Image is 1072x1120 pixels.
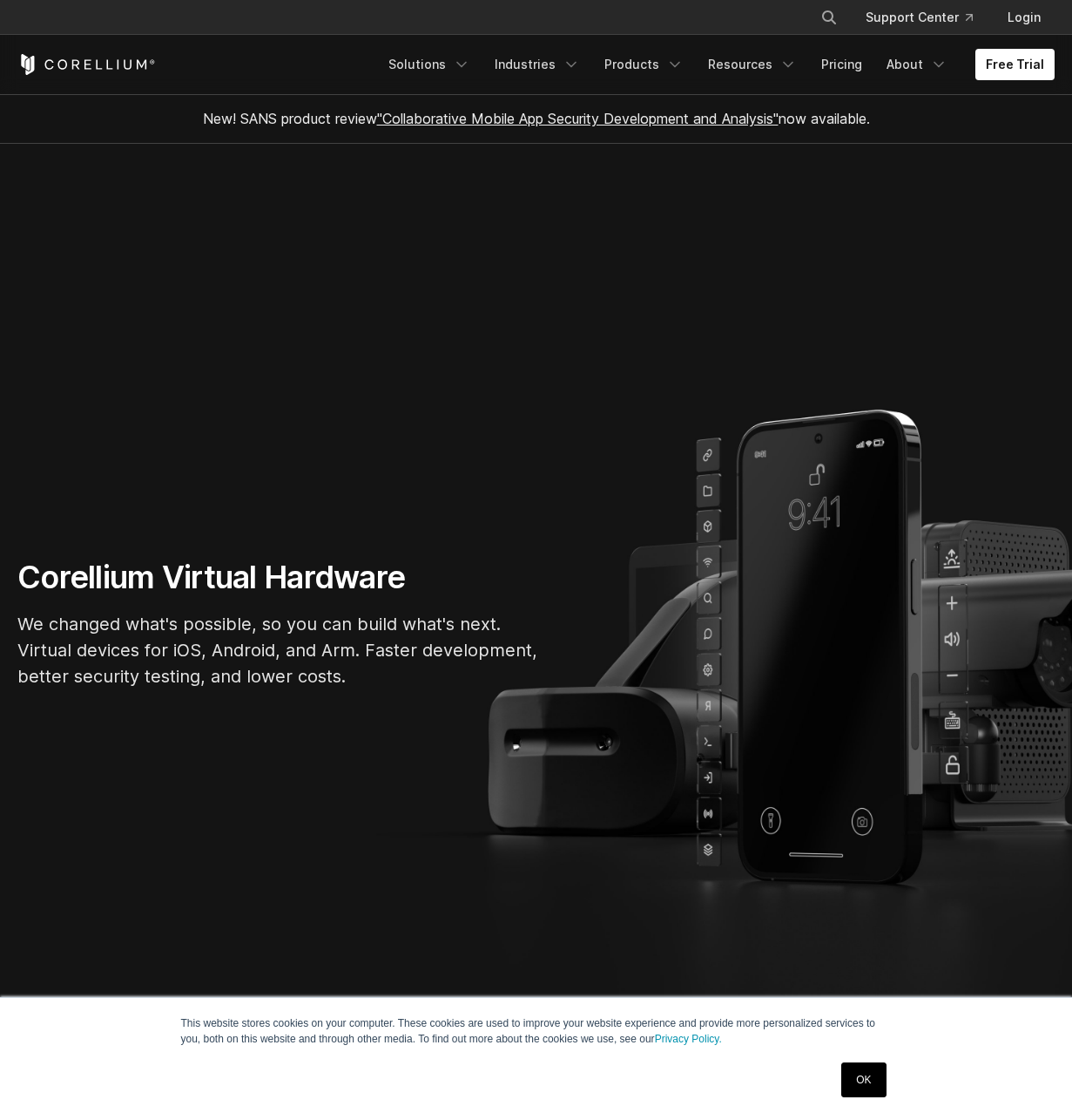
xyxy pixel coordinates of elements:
a: Corellium Home [17,54,156,75]
a: Resources [698,49,807,80]
div: Navigation Menu [378,49,1055,80]
a: "Collaborative Mobile App Security Development and Analysis" [377,110,779,127]
a: Privacy Policy. [655,1033,722,1045]
a: Free Trial [975,49,1055,80]
span: New! SANS product review now available. [203,110,870,127]
a: Industries [484,49,590,80]
a: Pricing [811,49,873,80]
div: Navigation Menu [799,2,1055,33]
p: We changed what's possible, so you can build what's next. Virtual devices for iOS, Android, and A... [17,611,540,689]
a: Solutions [378,49,481,80]
a: Login [994,2,1055,33]
a: Products [594,49,694,80]
button: Search [813,2,845,33]
a: About [876,49,958,80]
a: Support Center [852,2,987,33]
a: OK [841,1062,886,1097]
h1: Corellium Virtual Hardware [17,558,540,597]
p: This website stores cookies on your computer. These cookies are used to improve your website expe... [181,1015,892,1047]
